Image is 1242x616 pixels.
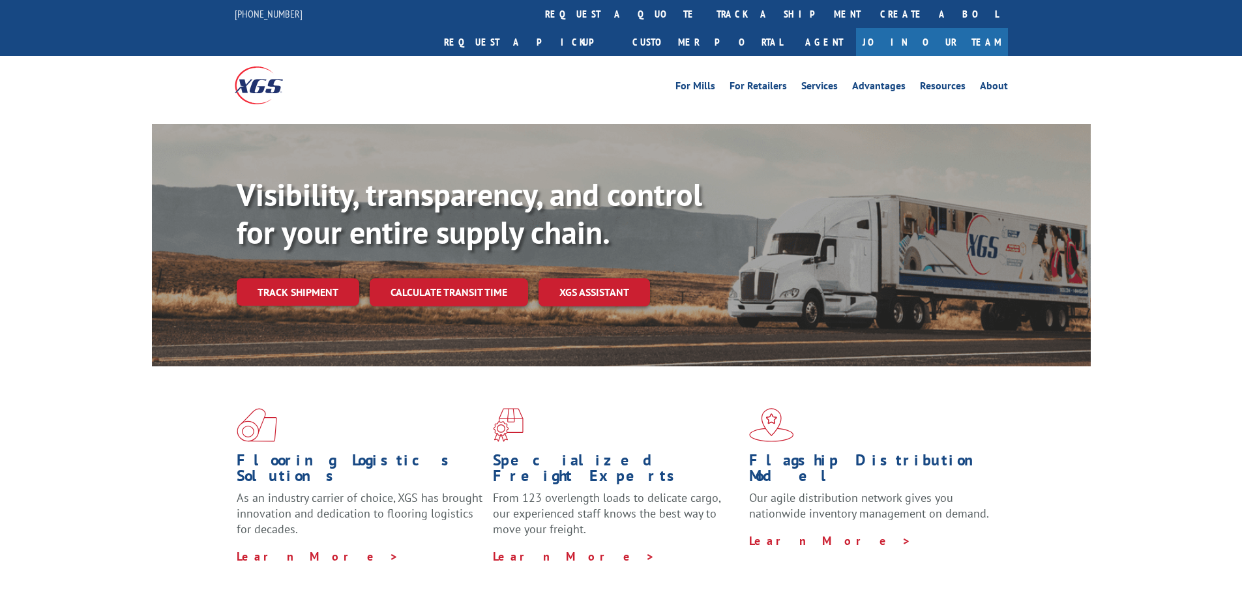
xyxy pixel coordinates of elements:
a: Calculate transit time [370,278,528,306]
a: For Mills [675,81,715,95]
a: Agent [792,28,856,56]
a: Services [801,81,838,95]
h1: Flooring Logistics Solutions [237,452,483,490]
a: For Retailers [730,81,787,95]
a: Advantages [852,81,906,95]
img: xgs-icon-total-supply-chain-intelligence-red [237,408,277,442]
a: Resources [920,81,966,95]
b: Visibility, transparency, and control for your entire supply chain. [237,174,702,252]
span: As an industry carrier of choice, XGS has brought innovation and dedication to flooring logistics... [237,490,482,536]
a: Learn More > [493,549,655,564]
h1: Flagship Distribution Model [749,452,996,490]
a: Learn More > [237,549,399,564]
span: Our agile distribution network gives you nationwide inventory management on demand. [749,490,989,521]
a: Learn More > [749,533,911,548]
a: About [980,81,1008,95]
a: XGS ASSISTANT [539,278,650,306]
h1: Specialized Freight Experts [493,452,739,490]
a: Request a pickup [434,28,623,56]
p: From 123 overlength loads to delicate cargo, our experienced staff knows the best way to move you... [493,490,739,548]
a: Customer Portal [623,28,792,56]
a: [PHONE_NUMBER] [235,7,303,20]
a: Track shipment [237,278,359,306]
img: xgs-icon-focused-on-flooring-red [493,408,524,442]
a: Join Our Team [856,28,1008,56]
img: xgs-icon-flagship-distribution-model-red [749,408,794,442]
